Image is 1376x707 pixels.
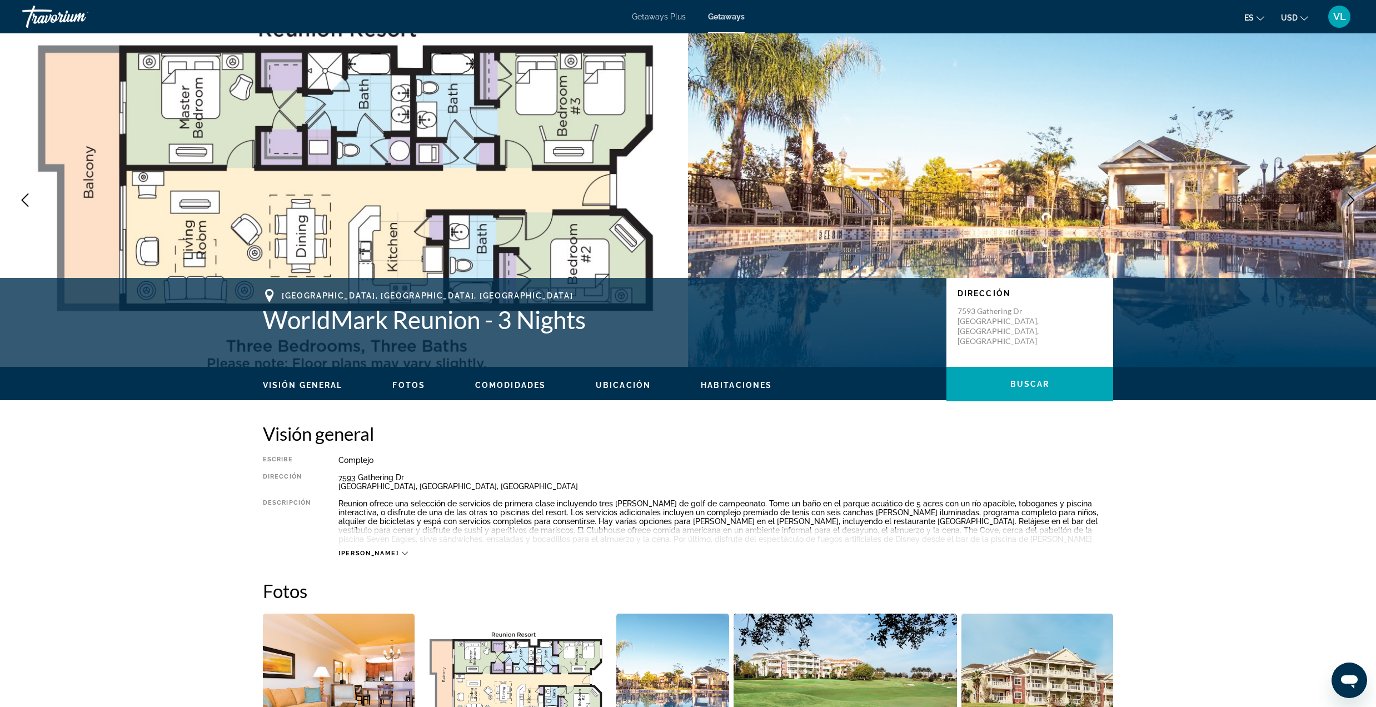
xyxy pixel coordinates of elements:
[263,305,935,334] h1: WorldMark Reunion - 3 Nights
[596,380,651,390] button: Ubicación
[282,291,573,300] span: [GEOGRAPHIC_DATA], [GEOGRAPHIC_DATA], [GEOGRAPHIC_DATA]
[263,456,311,465] div: Escribe
[475,381,546,390] span: Comodidades
[338,456,1113,465] div: Complejo
[946,367,1113,401] button: Buscar
[1281,9,1308,26] button: Change currency
[701,380,772,390] button: Habitaciones
[263,499,311,544] div: Descripción
[263,473,311,491] div: Dirección
[1244,9,1264,26] button: Change language
[475,380,546,390] button: Comodidades
[958,306,1046,346] p: 7593 Gathering Dr [GEOGRAPHIC_DATA], [GEOGRAPHIC_DATA], [GEOGRAPHIC_DATA]
[392,380,425,390] button: Fotos
[338,550,398,557] span: [PERSON_NAME]
[1337,186,1365,214] button: Next image
[263,381,342,390] span: Visión general
[1332,663,1367,698] iframe: Button to launch messaging window
[596,381,651,390] span: Ubicación
[958,289,1102,298] p: Dirección
[338,473,1113,491] div: 7593 Gathering Dr [GEOGRAPHIC_DATA], [GEOGRAPHIC_DATA], [GEOGRAPHIC_DATA]
[263,580,1113,602] h2: Fotos
[338,499,1113,544] div: Reunion ofrece una selección de servicios de primera clase incluyendo tres [PERSON_NAME] de golf ...
[392,381,425,390] span: Fotos
[632,12,686,21] a: Getaways Plus
[1244,13,1254,22] span: es
[1333,11,1346,22] span: VL
[11,186,39,214] button: Previous image
[1325,5,1354,28] button: User Menu
[263,422,1113,445] h2: Visión general
[22,2,133,31] a: Travorium
[338,549,407,557] button: [PERSON_NAME]
[1010,380,1050,389] span: Buscar
[708,12,745,21] a: Getaways
[701,381,772,390] span: Habitaciones
[263,380,342,390] button: Visión general
[1281,13,1298,22] span: USD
